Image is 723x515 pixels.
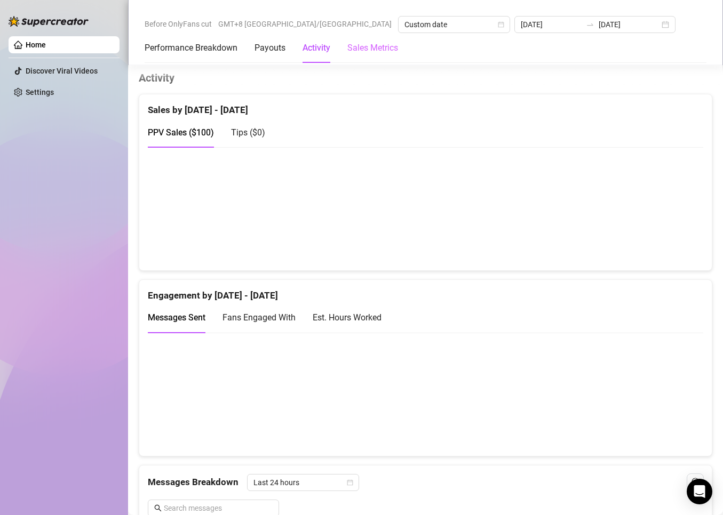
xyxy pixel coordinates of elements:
[154,504,162,512] span: search
[139,70,712,85] h4: Activity
[148,94,703,117] div: Sales by [DATE] - [DATE]
[303,42,330,54] div: Activity
[148,127,214,138] span: PPV Sales ( $100 )
[347,42,398,54] div: Sales Metrics
[347,479,353,486] span: calendar
[148,280,703,303] div: Engagement by [DATE] - [DATE]
[313,311,382,324] div: Est. Hours Worked
[164,502,273,514] input: Search messages
[404,17,504,33] span: Custom date
[687,479,712,504] div: Open Intercom Messenger
[223,312,296,323] span: Fans Engaged With
[148,474,703,491] div: Messages Breakdown
[498,21,504,28] span: calendar
[148,312,205,323] span: Messages Sent
[231,127,265,138] span: Tips ( $0 )
[145,42,237,54] div: Performance Breakdown
[9,16,89,27] img: logo-BBDzfeDw.svg
[521,19,582,30] input: Start date
[255,42,285,54] div: Payouts
[26,41,46,49] a: Home
[692,478,699,485] span: reload
[586,20,594,29] span: swap-right
[145,16,212,32] span: Before OnlyFans cut
[26,67,98,75] a: Discover Viral Videos
[253,474,353,490] span: Last 24 hours
[26,88,54,96] a: Settings
[218,16,392,32] span: GMT+8 [GEOGRAPHIC_DATA]/[GEOGRAPHIC_DATA]
[599,19,660,30] input: End date
[586,20,594,29] span: to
